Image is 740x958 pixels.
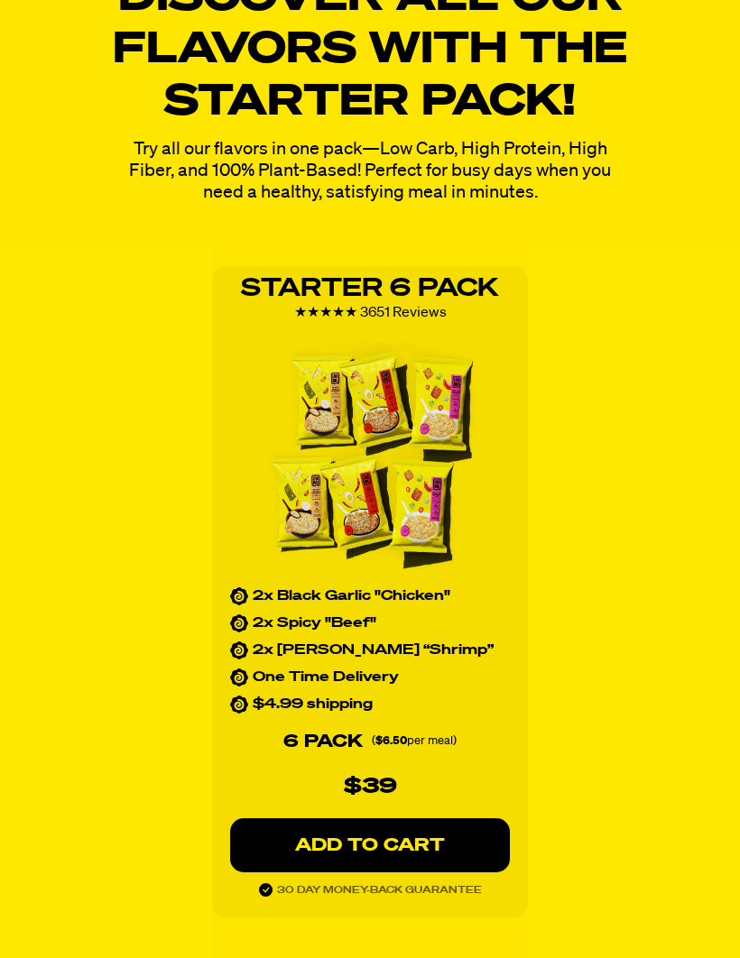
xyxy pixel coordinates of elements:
img: custom_bullet.svg [230,642,248,660]
button: ADD TO CART [230,819,510,873]
img: custom_bullet.svg [230,588,248,606]
img: Five yellow instant noodle packets with various flavor labels. [254,343,486,579]
strong: Starter 6 Pack [241,277,499,302]
p: Try all our flavors in one pack—Low Carb, High Protein, High Fiber, and 100% Plant-Based! Perfect... [111,139,629,204]
img: custom_bullet.svg [230,615,248,633]
div: ★★★★★ 3651 Reviews [294,303,447,325]
p: ( per meal) [372,733,457,752]
p: ADD TO CART [266,837,474,855]
p: $39 [344,770,397,805]
p: 6 PACK [283,728,363,757]
img: custom_bullet.svg [230,696,248,714]
p: 2x Spicy "Beef" [253,615,376,633]
p: $4.99 shipping [253,696,373,714]
p: 2x [PERSON_NAME] “Shrimp” [253,642,494,660]
span: 30 DAY MONEY-BACK GUARANTEE [277,886,482,896]
p: 2x Black Garlic "Chicken" [253,588,450,606]
p: One Time Delivery [253,669,399,687]
img: custom_bullet.svg [230,669,248,687]
strong: $6.50 [375,736,407,748]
